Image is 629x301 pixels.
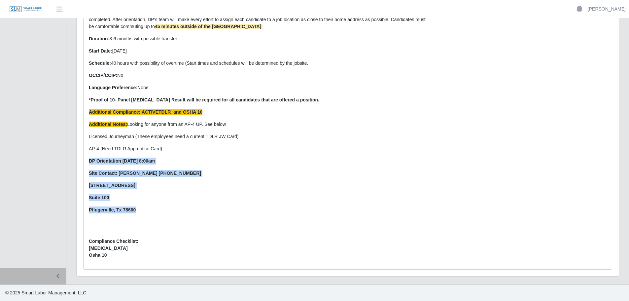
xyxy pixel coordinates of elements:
p: AP-4 (Need TDLR Apprentice Card) [89,145,431,152]
strong: *Proof of 10- Panel [MEDICAL_DATA] Result will be required for all candidates that are offered a ... [89,97,319,102]
p: 40 hours with possibility of overtime (Start times and schedules will be determined by the jobsite. [89,60,431,67]
strong: Additional Compliance: ACTIVE [89,109,158,115]
span: . [155,24,262,29]
strong: [STREET_ADDRESS] [89,183,135,188]
p: No [89,72,431,79]
p: 3-6 months with possible transfer [89,35,431,42]
p: [DATE] [89,48,431,55]
p: Licensed Journeyman (These employees need a current TDLR JW Card) [89,133,431,140]
span: Osha 10 [89,252,431,259]
strong: Additional Notes: [89,122,127,127]
strong: Duration: [89,36,109,41]
b: Compliance Checklist: [89,239,138,244]
strong: Suite 100 [89,195,109,200]
strong: Schedule: [89,60,111,66]
strong: Site Contact: [PERSON_NAME] [PHONE_NUMBER] [89,170,201,176]
strong: 45 minutes outside of the [GEOGRAPHIC_DATA] [155,24,261,29]
strong: DP Orientation [DATE] 8:00am [89,158,155,164]
p: None. [89,84,431,91]
strong: Pflugerville, Tx 78660 [89,207,136,212]
strong: TDLR and OSHA 10 [158,109,202,115]
strong: Start Date: [89,48,112,54]
img: SLM Logo [9,6,42,13]
strong: OCCIP/CCIP: [89,73,117,78]
span: [MEDICAL_DATA] [89,245,431,252]
strong: Language Preference: [89,85,137,90]
p: This assignment is based in the [GEOGRAPHIC_DATA] geographical area. Candidates will not be infor... [89,9,431,30]
span: © 2025 Smart Labor Management, LLC [5,290,86,295]
p: Looking for anyone from an AP-4 UP. See below [89,121,431,128]
a: [PERSON_NAME] [588,6,626,13]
